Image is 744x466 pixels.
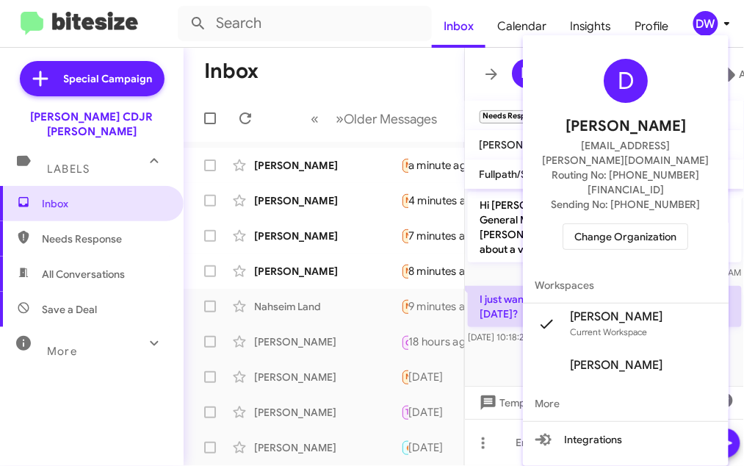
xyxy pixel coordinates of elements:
span: Current Workspace [570,326,647,337]
span: [PERSON_NAME] [570,309,662,324]
button: Integrations [523,422,729,457]
div: D [604,59,648,103]
span: Change Organization [574,224,676,249]
span: Workspaces [523,268,729,303]
span: [EMAIL_ADDRESS][PERSON_NAME][DOMAIN_NAME] [541,138,711,168]
span: Sending No: [PHONE_NUMBER] [551,197,701,212]
span: [PERSON_NAME] [570,358,662,373]
button: Change Organization [563,223,688,250]
span: [PERSON_NAME] [566,115,686,138]
span: Routing No: [PHONE_NUMBER][FINANCIAL_ID] [541,168,711,197]
span: More [523,386,729,421]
